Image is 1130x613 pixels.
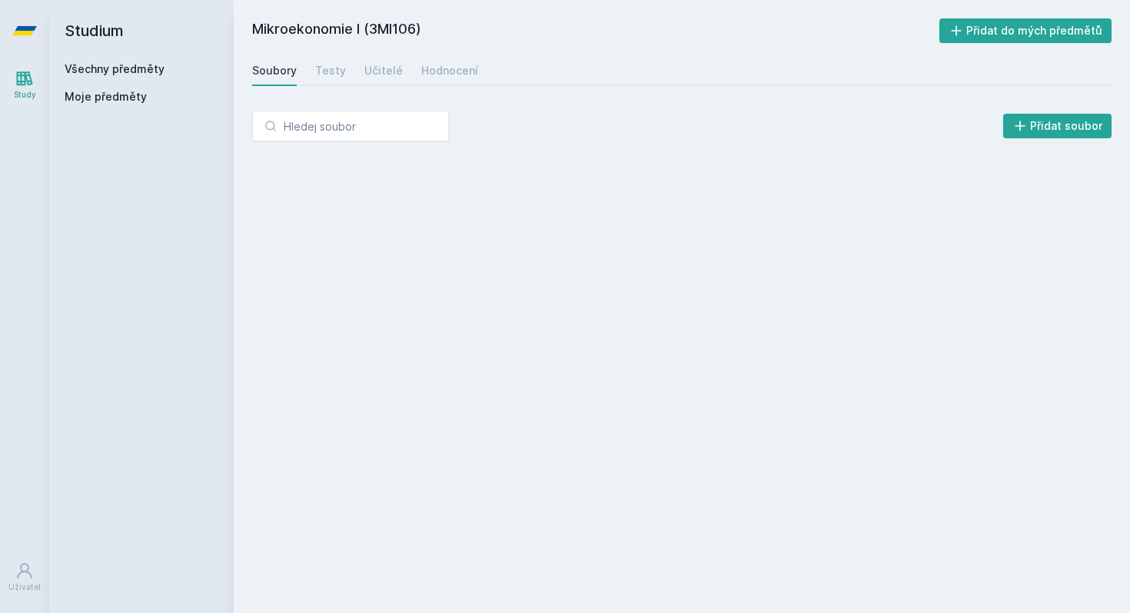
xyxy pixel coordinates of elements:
div: Uživatel [8,582,41,593]
a: Testy [315,55,346,86]
div: Učitelé [364,63,403,78]
a: Uživatel [3,554,46,601]
div: Hodnocení [421,63,478,78]
input: Hledej soubor [252,111,449,141]
a: Soubory [252,55,297,86]
a: Study [3,61,46,108]
div: Testy [315,63,346,78]
div: Soubory [252,63,297,78]
button: Přidat soubor [1003,114,1112,138]
h2: Mikroekonomie I (3MI106) [252,18,939,43]
span: Moje předměty [65,89,147,104]
a: Všechny předměty [65,62,165,75]
a: Učitelé [364,55,403,86]
div: Study [14,89,36,101]
a: Hodnocení [421,55,478,86]
button: Přidat do mých předmětů [939,18,1112,43]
